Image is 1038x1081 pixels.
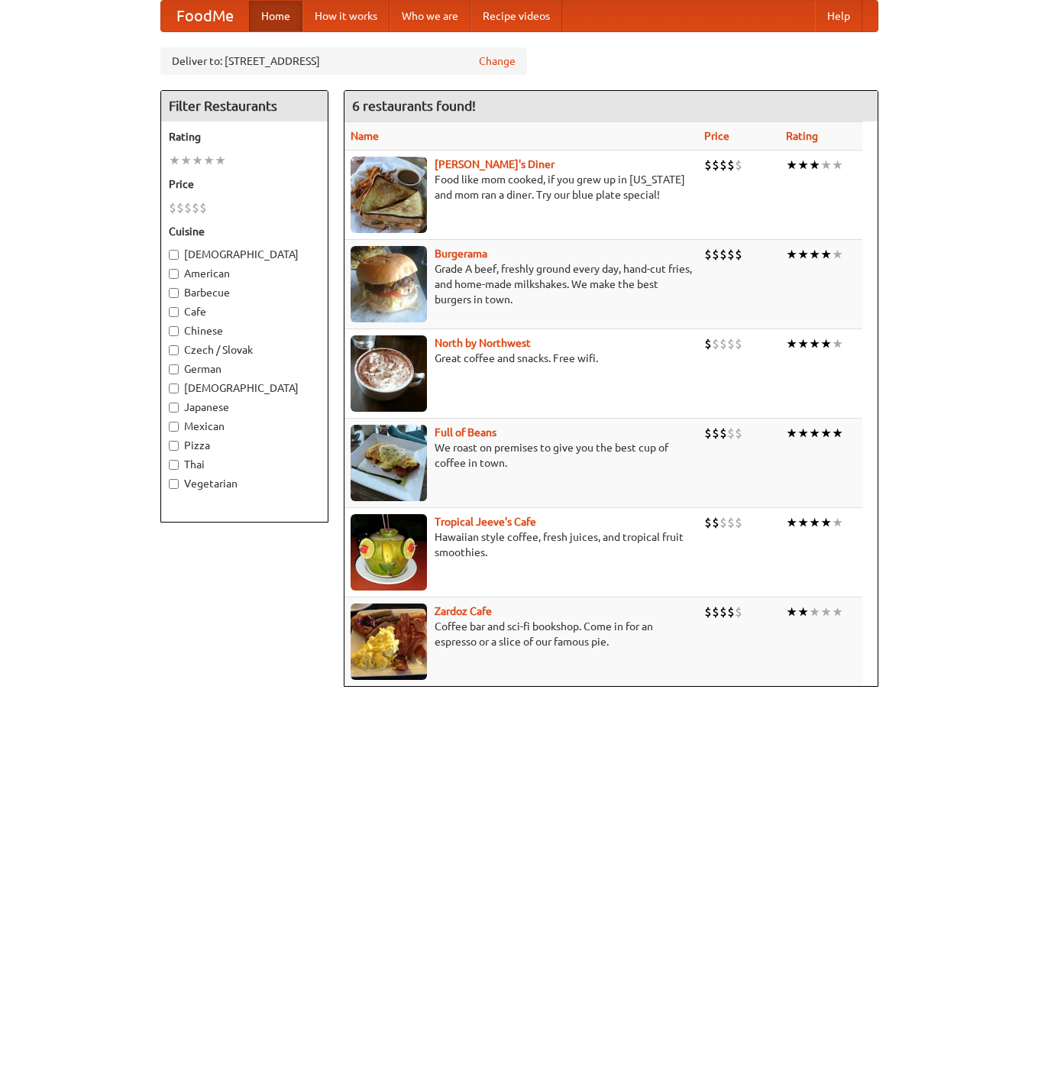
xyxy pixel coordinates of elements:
[169,266,320,281] label: American
[832,246,843,263] li: ★
[435,426,496,439] a: Full of Beans
[169,476,320,491] label: Vegetarian
[169,250,179,260] input: [DEMOGRAPHIC_DATA]
[161,1,249,31] a: FoodMe
[169,400,320,415] label: Japanese
[203,152,215,169] li: ★
[704,246,712,263] li: $
[797,425,809,442] li: ★
[169,269,179,279] input: American
[470,1,562,31] a: Recipe videos
[169,384,179,393] input: [DEMOGRAPHIC_DATA]
[169,460,179,470] input: Thai
[786,130,818,142] a: Rating
[820,157,832,173] li: ★
[832,335,843,352] li: ★
[797,514,809,531] li: ★
[719,335,727,352] li: $
[169,323,320,338] label: Chinese
[351,440,692,471] p: We roast on premises to give you the best cup of coffee in town.
[435,605,492,617] a: Zardoz Cafe
[435,516,536,528] a: Tropical Jeeve's Cafe
[169,457,320,472] label: Thai
[169,419,320,434] label: Mexican
[735,604,742,620] li: $
[786,246,797,263] li: ★
[169,152,180,169] li: ★
[169,342,320,358] label: Czech / Slovak
[435,337,531,349] b: North by Northwest
[727,425,735,442] li: $
[820,246,832,263] li: ★
[704,335,712,352] li: $
[704,514,712,531] li: $
[169,176,320,192] h5: Price
[704,604,712,620] li: $
[719,157,727,173] li: $
[169,422,179,432] input: Mexican
[169,288,179,298] input: Barbecue
[735,157,742,173] li: $
[176,199,184,216] li: $
[820,335,832,352] li: ★
[169,479,179,489] input: Vegetarian
[809,335,820,352] li: ★
[719,246,727,263] li: $
[712,425,719,442] li: $
[820,604,832,620] li: ★
[727,157,735,173] li: $
[712,604,719,620] li: $
[786,335,797,352] li: ★
[797,246,809,263] li: ★
[351,261,692,307] p: Grade A beef, freshly ground every day, hand-cut fries, and home-made milkshakes. We make the bes...
[160,47,527,75] div: Deliver to: [STREET_ADDRESS]
[169,224,320,239] h5: Cuisine
[169,380,320,396] label: [DEMOGRAPHIC_DATA]
[786,604,797,620] li: ★
[169,304,320,319] label: Cafe
[735,246,742,263] li: $
[435,248,487,260] b: Burgerama
[809,157,820,173] li: ★
[192,199,199,216] li: $
[351,246,427,322] img: burgerama.jpg
[169,129,320,144] h5: Rating
[727,604,735,620] li: $
[351,604,427,680] img: zardoz.jpg
[169,247,320,262] label: [DEMOGRAPHIC_DATA]
[184,199,192,216] li: $
[215,152,226,169] li: ★
[351,425,427,501] img: beans.jpg
[809,514,820,531] li: ★
[712,514,719,531] li: $
[704,425,712,442] li: $
[727,514,735,531] li: $
[249,1,302,31] a: Home
[435,158,555,170] a: [PERSON_NAME]'s Diner
[169,199,176,216] li: $
[704,130,729,142] a: Price
[735,514,742,531] li: $
[169,364,179,374] input: German
[832,157,843,173] li: ★
[809,246,820,263] li: ★
[169,403,179,413] input: Japanese
[832,604,843,620] li: ★
[712,335,719,352] li: $
[169,285,320,300] label: Barbecue
[797,604,809,620] li: ★
[719,514,727,531] li: $
[820,425,832,442] li: ★
[169,345,179,355] input: Czech / Slovak
[351,351,692,366] p: Great coffee and snacks. Free wifi.
[719,604,727,620] li: $
[169,441,179,451] input: Pizza
[797,157,809,173] li: ★
[832,514,843,531] li: ★
[797,335,809,352] li: ★
[199,199,207,216] li: $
